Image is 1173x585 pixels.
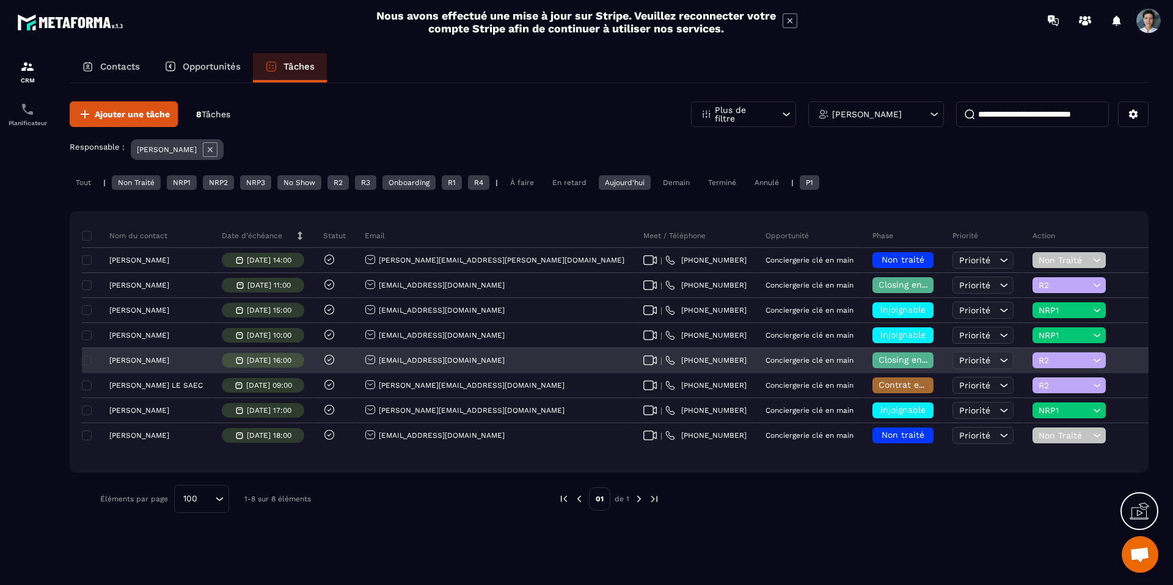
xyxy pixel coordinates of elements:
p: Conciergerie clé en main [766,381,853,390]
p: Conciergerie clé en main [766,356,853,365]
div: NRP3 [240,175,271,190]
p: Éléments par page [100,495,168,503]
p: Statut [323,231,346,241]
p: Planificateur [3,120,52,126]
span: | [660,256,662,265]
span: Ajouter une tâche [95,108,170,120]
p: [DATE] 09:00 [246,381,292,390]
p: [PERSON_NAME] [109,406,169,415]
p: Contacts [100,61,140,72]
span: R2 [1039,380,1090,390]
p: CRM [3,77,52,84]
a: [PHONE_NUMBER] [665,355,747,365]
span: Non traité [882,430,924,440]
a: formationformationCRM [3,50,52,93]
span: Non Traité [1039,431,1090,440]
p: [PERSON_NAME] [109,281,169,289]
p: Conciergerie clé en main [766,331,853,340]
h2: Nous avons effectué une mise à jour sur Stripe. Veuillez reconnecter votre compte Stripe afin de ... [376,9,777,35]
p: [PERSON_NAME] [109,256,169,264]
span: 100 [179,492,202,506]
p: Tâches [283,61,315,72]
p: Conciergerie clé en main [766,406,853,415]
div: En retard [546,175,593,190]
p: [PERSON_NAME] [109,356,169,365]
span: Priorité [959,431,990,440]
p: Nom du contact [85,231,167,241]
span: Closing en cours [879,280,948,289]
div: Annulé [748,175,785,190]
div: Terminé [702,175,742,190]
div: Non Traité [112,175,161,190]
span: injoignable [880,330,926,340]
img: formation [20,59,35,74]
span: Priorité [959,355,990,365]
p: [PERSON_NAME] [137,145,197,154]
p: Action [1032,231,1055,241]
span: injoignable [880,405,926,415]
span: Contrat envoyé [879,380,943,390]
div: P1 [800,175,819,190]
img: next [634,493,645,504]
p: [PERSON_NAME] LE SAEC [109,381,203,390]
a: [PHONE_NUMBER] [665,405,747,415]
span: NRP1 [1039,405,1090,415]
span: | [660,356,662,365]
input: Search for option [202,492,212,506]
a: [PHONE_NUMBER] [665,280,747,290]
a: [PHONE_NUMBER] [665,380,747,390]
p: de 1 [615,494,629,504]
p: [DATE] 17:00 [247,406,291,415]
div: À faire [504,175,540,190]
a: [PHONE_NUMBER] [665,330,747,340]
div: NRP1 [167,175,197,190]
a: schedulerschedulerPlanificateur [3,93,52,136]
p: Conciergerie clé en main [766,256,853,264]
span: | [660,431,662,440]
p: Priorité [952,231,978,241]
p: Opportunité [766,231,809,241]
a: Contacts [70,53,152,82]
p: Plus de filtre [715,106,769,123]
span: | [660,406,662,415]
p: [DATE] 10:00 [247,331,291,340]
img: logo [17,11,127,34]
p: Phase [872,231,893,241]
span: | [660,306,662,315]
span: Priorité [959,405,990,415]
span: Priorité [959,255,990,265]
p: | [495,178,498,187]
div: R1 [442,175,462,190]
p: Date d’échéance [222,231,282,241]
p: [DATE] 16:00 [247,356,291,365]
span: Priorité [959,305,990,315]
div: NRP2 [203,175,234,190]
div: Tout [70,175,97,190]
div: Ouvrir le chat [1122,536,1158,573]
span: Closing en cours [879,355,948,365]
p: Conciergerie clé en main [766,281,853,289]
span: Tâches [202,109,230,119]
p: Email [365,231,385,241]
span: R2 [1039,355,1090,365]
span: Non traité [882,255,924,264]
div: Aujourd'hui [599,175,651,190]
p: [DATE] 11:00 [247,281,291,289]
span: NRP1 [1039,330,1090,340]
span: | [660,331,662,340]
p: [PERSON_NAME] [109,331,169,340]
span: Priorité [959,380,990,390]
span: Non Traité [1039,255,1090,265]
span: R2 [1039,280,1090,290]
div: No Show [277,175,321,190]
p: 1-8 sur 8 éléments [244,495,311,503]
span: | [660,381,662,390]
p: [DATE] 14:00 [247,256,291,264]
p: Responsable : [70,142,125,151]
span: NRP1 [1039,305,1090,315]
p: [PERSON_NAME] [832,110,902,118]
img: scheduler [20,102,35,117]
div: R3 [355,175,376,190]
p: 01 [589,487,610,511]
button: Ajouter une tâche [70,101,178,127]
